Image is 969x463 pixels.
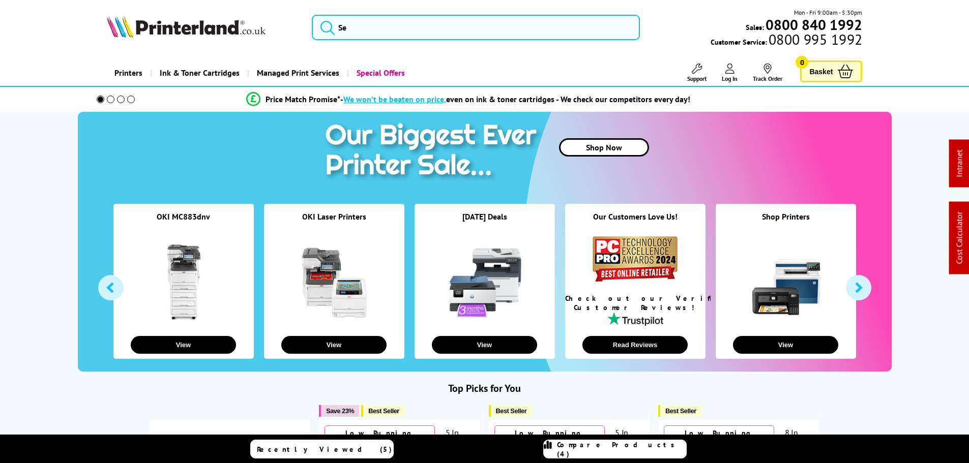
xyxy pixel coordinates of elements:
[764,20,862,29] a: 0800 840 1992
[432,336,537,354] button: View
[131,336,236,354] button: View
[954,150,964,177] a: Intranet
[347,60,413,86] a: Special Offers
[107,15,266,38] img: Printerland Logo
[711,35,862,47] span: Customer Service:
[753,64,782,82] a: Track Order
[312,15,640,40] input: Se
[716,211,856,234] div: Shop Printers
[415,211,555,234] div: [DATE] Deals
[665,407,696,415] span: Best Seller
[319,405,359,417] button: Save 23%
[664,425,774,450] div: Low Running Costs
[361,405,404,417] button: Best Seller
[157,211,210,222] a: OKI MC883dnv
[150,60,247,86] a: Ink & Toner Cartridges
[658,405,701,417] button: Best Seller
[340,94,690,104] div: - even on ink & toner cartridges - We check our competitors every day!
[543,440,687,458] a: Compare Products (4)
[559,138,649,157] a: Shop Now
[160,60,240,86] span: Ink & Toner Cartridges
[687,75,707,82] span: Support
[746,22,764,32] span: Sales:
[766,15,862,34] b: 0800 840 1992
[83,90,855,108] li: modal_Promise
[368,407,399,415] span: Best Seller
[107,15,300,40] a: Printerland Logo
[733,336,838,354] button: View
[954,212,964,264] a: Cost Calculator
[250,440,394,458] a: Recently Viewed (5)
[302,211,366,222] a: OKI Laser Printers
[557,440,686,458] span: Compare Products (4)
[107,60,150,86] a: Printers
[800,60,862,82] a: Basket 0
[722,64,738,82] a: Log In
[809,65,833,78] span: Basket
[326,407,354,415] span: Save 23%
[266,94,340,104] span: Price Match Promise*
[247,60,347,86] a: Managed Print Services
[343,94,446,104] span: We won’t be beaten on price,
[489,405,532,417] button: Best Seller
[281,336,387,354] button: View
[494,425,605,450] div: Low Running Costs
[605,427,644,448] div: 5 In Stock
[320,112,547,192] img: printer sale
[794,8,862,17] span: Mon - Fri 9:00am - 5:30pm
[325,425,435,450] div: Low Running Costs
[496,407,527,415] span: Best Seller
[796,56,808,69] span: 0
[565,211,706,234] div: Our Customers Love Us!
[435,427,475,448] div: 5 In Stock
[582,336,688,354] button: Read Reviews
[767,35,862,44] span: 0800 995 1992
[722,75,738,82] span: Log In
[565,294,706,312] div: Check out our Verified Customer Reviews!
[687,64,707,82] a: Support
[774,427,814,448] div: 8 In Stock
[257,445,392,454] span: Recently Viewed (5)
